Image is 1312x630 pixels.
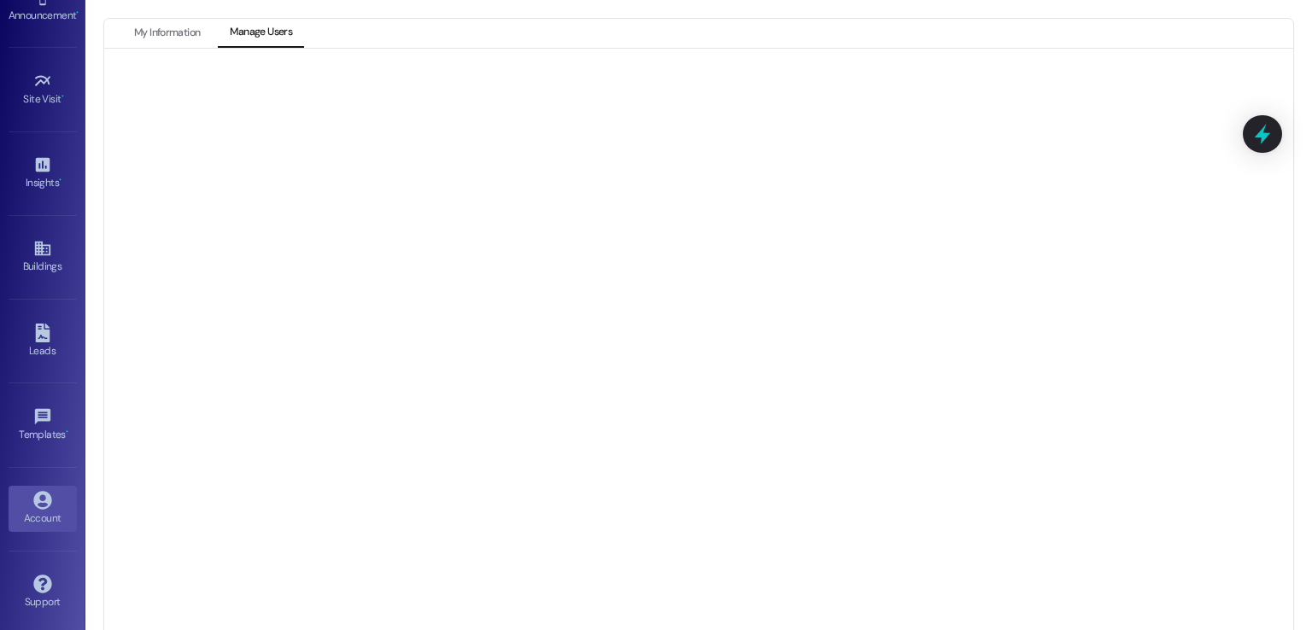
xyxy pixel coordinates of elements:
span: • [61,90,64,102]
button: Manage Users [218,19,304,48]
a: Support [9,569,77,615]
a: Site Visit • [9,67,77,113]
a: Buildings [9,234,77,280]
span: • [59,174,61,186]
a: Insights • [9,150,77,196]
span: • [76,7,79,19]
button: My Information [122,19,212,48]
span: • [66,426,68,438]
a: Templates • [9,402,77,448]
a: Leads [9,318,77,365]
a: Account [9,486,77,532]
